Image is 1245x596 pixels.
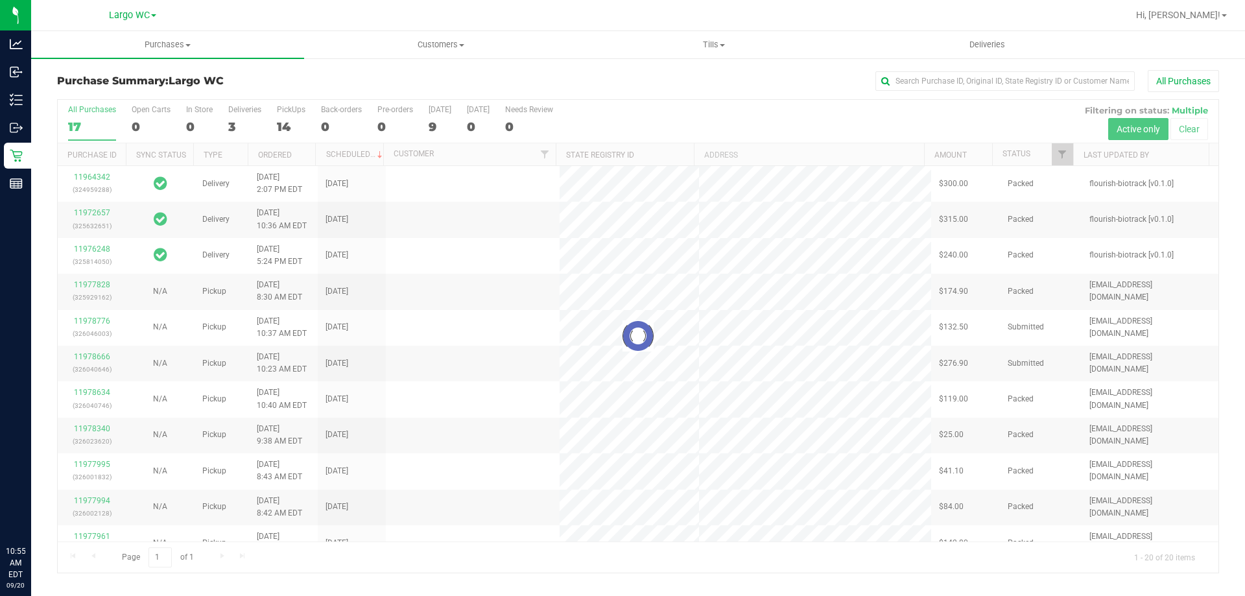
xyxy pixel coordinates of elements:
[1136,10,1220,20] span: Hi, [PERSON_NAME]!
[6,580,25,590] p: 09/20
[31,31,304,58] a: Purchases
[10,93,23,106] inline-svg: Inventory
[169,75,224,87] span: Largo WC
[10,177,23,190] inline-svg: Reports
[10,38,23,51] inline-svg: Analytics
[109,10,150,21] span: Largo WC
[13,492,52,531] iframe: Resource center
[31,39,304,51] span: Purchases
[577,31,850,58] a: Tills
[57,75,444,87] h3: Purchase Summary:
[578,39,849,51] span: Tills
[304,31,577,58] a: Customers
[851,31,1124,58] a: Deliveries
[10,149,23,162] inline-svg: Retail
[10,66,23,78] inline-svg: Inbound
[952,39,1023,51] span: Deliveries
[10,121,23,134] inline-svg: Outbound
[875,71,1135,91] input: Search Purchase ID, Original ID, State Registry ID or Customer Name...
[1148,70,1219,92] button: All Purchases
[305,39,576,51] span: Customers
[6,545,25,580] p: 10:55 AM EDT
